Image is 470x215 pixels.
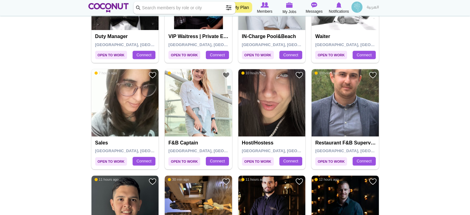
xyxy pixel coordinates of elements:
[242,51,274,59] span: Open to Work
[206,51,229,59] a: Connect
[241,71,265,75] span: 10 hours ago
[257,8,272,15] span: Members
[133,2,235,14] input: Search members by role or city
[302,2,327,15] a: Messages Messages
[168,71,192,75] span: 10 hours ago
[315,157,347,166] span: Open to Work
[168,51,200,59] span: Open to Work
[295,71,303,79] a: Add to Favourites
[336,2,341,8] img: Notifications
[168,148,256,153] span: [GEOGRAPHIC_DATA], [GEOGRAPHIC_DATA]
[279,51,302,59] a: Connect
[95,140,157,146] h4: Sales
[242,140,303,146] h4: Host/Hostess
[168,177,189,182] span: 30 min ago
[353,51,375,59] a: Connect
[95,148,183,153] span: [GEOGRAPHIC_DATA], [GEOGRAPHIC_DATA]
[206,157,229,166] a: Connect
[241,177,265,182] span: 11 hours ago
[315,34,377,39] h4: Waiter
[95,51,127,59] span: Open to Work
[282,9,296,15] span: My Jobs
[149,71,156,79] a: Add to Favourites
[311,2,317,8] img: Messages
[168,42,256,47] span: [GEOGRAPHIC_DATA], [GEOGRAPHIC_DATA]
[252,2,277,15] a: Browse Members Members
[364,2,382,14] a: العربية
[369,71,377,79] a: Add to Favourites
[279,157,302,166] a: Connect
[95,177,119,182] span: 11 hours ago
[329,8,349,15] span: Notifications
[277,2,302,15] a: My Jobs My Jobs
[242,42,330,47] span: [GEOGRAPHIC_DATA], [GEOGRAPHIC_DATA]
[315,51,347,59] span: Open to Work
[315,140,377,146] h4: Restaurant F&B Supervisor
[306,8,323,15] span: Messages
[95,34,157,39] h4: Duty Manager
[88,3,129,12] img: Home
[295,178,303,185] a: Add to Favourites
[168,140,230,146] h4: F&B captain
[95,157,127,166] span: Open to Work
[95,71,117,75] span: 7 hours ago
[222,178,230,185] a: Add to Favourites
[315,71,339,75] span: 10 hours ago
[242,157,274,166] span: Open to Work
[168,157,200,166] span: Open to Work
[133,157,155,166] a: Connect
[149,178,156,185] a: Add to Favourites
[353,157,375,166] a: Connect
[315,42,403,47] span: [GEOGRAPHIC_DATA], [GEOGRAPHIC_DATA]
[168,34,230,39] h4: VIP Waitress | Private Events & Event Production Specialist
[315,177,339,182] span: 12 hours ago
[133,51,155,59] a: Connect
[315,148,403,153] span: [GEOGRAPHIC_DATA], [GEOGRAPHIC_DATA]
[222,71,230,79] a: Add to Favourites
[327,2,351,15] a: Notifications Notifications
[260,2,269,8] img: Browse Members
[286,2,293,8] img: My Jobs
[230,2,252,13] a: My Plan
[95,42,183,47] span: [GEOGRAPHIC_DATA], [GEOGRAPHIC_DATA]
[242,34,303,39] h4: IN-Charge pool&beach
[242,148,330,153] span: [GEOGRAPHIC_DATA], [GEOGRAPHIC_DATA]
[369,178,377,185] a: Add to Favourites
